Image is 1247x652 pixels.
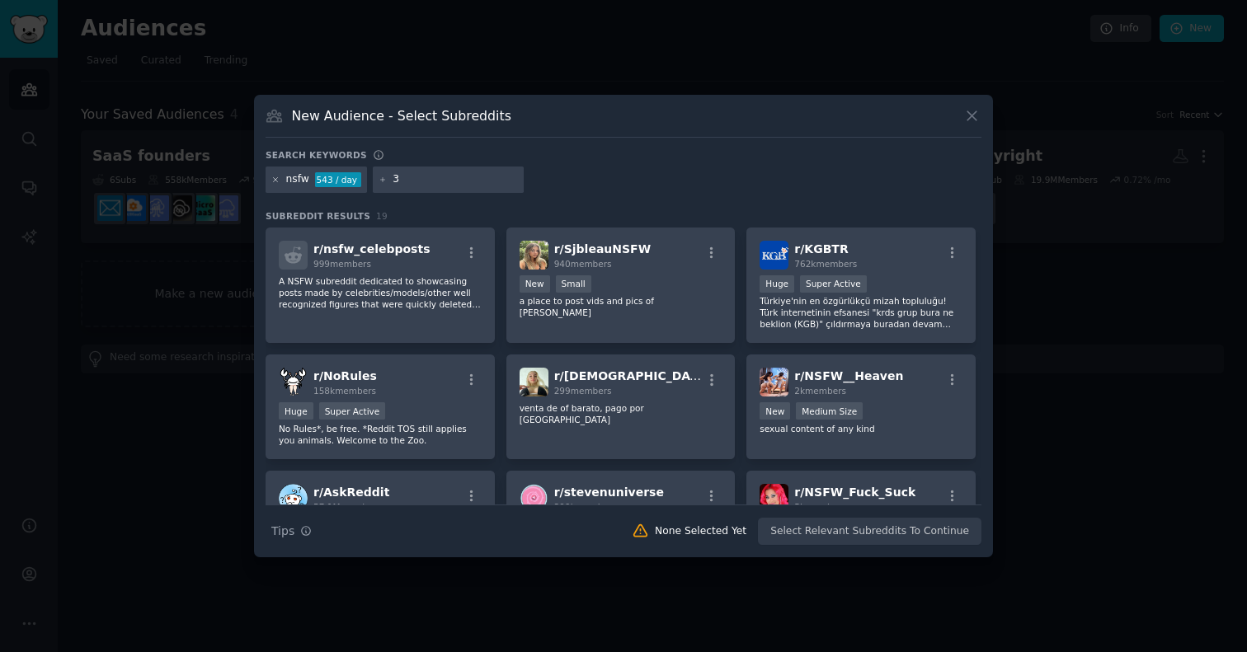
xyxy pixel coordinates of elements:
span: r/ KGBTR [794,242,848,256]
span: 5k members [794,502,846,512]
h3: New Audience - Select Subreddits [292,107,511,124]
p: No Rules*, be free. *Reddit TOS still applies you animals. Welcome to the Zoo. [279,423,482,446]
img: NSFW__Heaven [760,368,788,396]
span: r/ [DEMOGRAPHIC_DATA] [554,369,711,382]
span: 2k members [794,386,846,396]
span: 999 members [313,259,371,269]
img: NoRules [279,368,308,396]
img: NSFW_Fuck_Suck [760,484,788,513]
span: r/ NSFW_Fuck_Suck [794,485,915,499]
span: r/ NSFW__Heaven [794,369,903,382]
h3: Search keywords [266,149,367,161]
span: 158k members [313,386,376,396]
div: Super Active [800,275,867,293]
p: A NSFW subreddit dedicated to showcasing posts made by celebrities/models/other well recognized f... [279,275,482,310]
span: r/ NoRules [313,369,377,382]
p: sexual content of any kind [760,423,962,434]
div: New [760,402,790,420]
span: Subreddit Results [266,210,370,222]
p: venta de of barato, pago por [GEOGRAPHIC_DATA] [520,402,722,425]
div: Huge [760,275,794,293]
span: r/ SjbleauNSFW [554,242,651,256]
p: Türkiye'nin en özgürlükçü mizah topluluğu! Türk internetinin efsanesi "krds grup bura ne beklion ... [760,295,962,330]
span: 299 members [554,386,612,396]
img: stevenuniverse [520,484,548,513]
div: New [520,275,550,293]
span: 940 members [554,259,612,269]
button: Tips [266,517,318,546]
span: 19 [376,211,388,221]
img: Latinas_Nsfw_ [520,368,548,396]
div: nsfw [286,172,309,187]
div: Small [556,275,591,293]
img: KGBTR [760,241,788,270]
span: Tips [271,523,294,540]
img: SjbleauNSFW [520,241,548,270]
div: Medium Size [796,402,863,420]
input: New Keyword [393,172,518,187]
span: 57.1M members [313,502,381,512]
div: Huge [279,402,313,420]
span: 399k members [554,502,617,512]
p: a place to post vids and pics of [PERSON_NAME] [520,295,722,318]
div: Super Active [319,402,386,420]
div: 543 / day [315,172,361,187]
span: r/ stevenuniverse [554,485,664,499]
span: r/ nsfw_celebposts [313,242,430,256]
img: AskReddit [279,484,308,513]
span: 762k members [794,259,857,269]
div: None Selected Yet [655,524,746,539]
span: r/ AskReddit [313,485,389,499]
